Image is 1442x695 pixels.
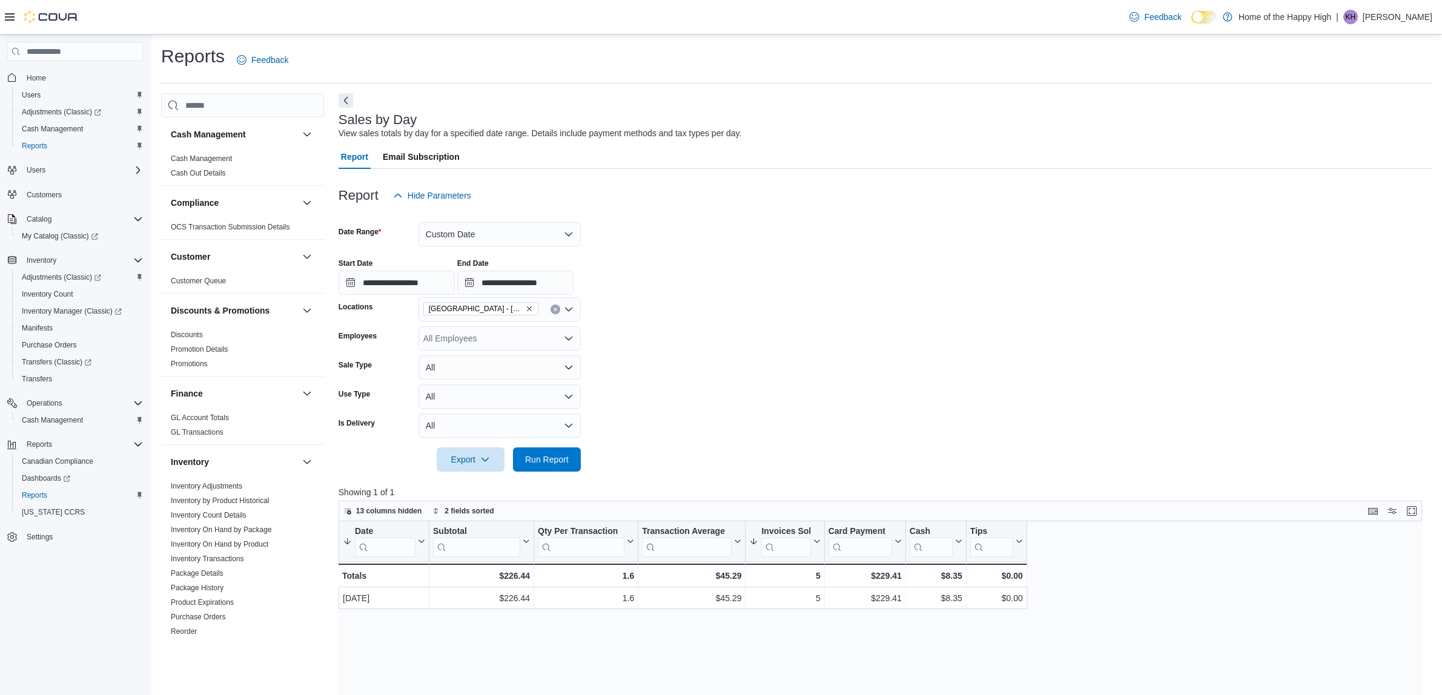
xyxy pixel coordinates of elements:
[17,287,143,301] span: Inventory Count
[12,104,148,120] a: Adjustments (Classic)
[22,456,93,466] span: Canadian Compliance
[27,165,45,175] span: Users
[525,453,569,466] span: Run Report
[22,507,85,517] span: [US_STATE] CCRS
[27,73,46,83] span: Home
[300,303,314,318] button: Discounts & Promotions
[22,253,143,268] span: Inventory
[339,302,373,312] label: Locations
[339,259,373,268] label: Start Date
[171,305,297,317] button: Discounts & Promotions
[171,627,197,636] a: Reorder
[749,526,820,557] button: Invoices Sold
[12,371,148,387] button: Transfers
[27,532,53,542] span: Settings
[339,127,742,140] div: View sales totals by day for a specified date range. Details include payment methods and tax type...
[17,287,78,301] a: Inventory Count
[22,473,70,483] span: Dashboards
[27,214,51,224] span: Catalog
[910,591,962,606] div: $8.35
[300,127,314,142] button: Cash Management
[418,384,581,409] button: All
[12,320,148,337] button: Manifests
[343,591,425,606] div: [DATE]
[12,228,148,245] a: My Catalog (Classic)
[171,360,208,368] a: Promotions
[910,568,962,583] div: $8.35
[749,568,820,583] div: 5
[171,277,226,285] a: Customer Queue
[22,437,57,452] button: Reports
[339,389,370,399] label: Use Type
[171,169,226,177] a: Cash Out Details
[171,251,210,263] h3: Customer
[171,305,270,317] h3: Discounts & Promotions
[171,539,268,549] span: Inventory On Hand by Product
[17,454,143,469] span: Canadian Compliance
[970,526,1013,557] div: Tips
[828,526,891,557] div: Card Payment
[339,331,377,341] label: Employees
[171,197,219,209] h3: Compliance
[642,526,741,557] button: Transaction Average
[22,374,52,384] span: Transfers
[300,386,314,401] button: Finance
[538,526,624,538] div: Qty Per Transaction
[171,555,244,563] a: Inventory Transactions
[171,128,297,140] button: Cash Management
[251,54,288,66] span: Feedback
[171,331,203,339] a: Discounts
[22,340,77,350] span: Purchase Orders
[22,141,47,151] span: Reports
[171,154,232,163] a: Cash Management
[17,454,98,469] a: Canadian Compliance
[355,526,415,538] div: Date
[1239,10,1331,24] p: Home of the Happy High
[22,187,143,202] span: Customers
[171,612,226,622] span: Purchase Orders
[17,355,143,369] span: Transfers (Classic)
[388,183,476,208] button: Hide Parameters
[339,93,353,108] button: Next
[828,526,901,557] button: Card Payment
[17,229,143,243] span: My Catalog (Classic)
[526,305,533,312] button: Remove Sylvan Lake - Hewlett Park Landing - Fire & Flower from selection in this group
[433,526,530,557] button: Subtotal
[538,526,634,557] button: Qty Per Transaction
[642,526,732,538] div: Transaction Average
[17,122,143,136] span: Cash Management
[17,122,88,136] a: Cash Management
[17,88,45,102] a: Users
[538,568,634,583] div: 1.6
[17,471,143,486] span: Dashboards
[970,568,1023,583] div: $0.00
[22,437,143,452] span: Reports
[171,496,270,506] span: Inventory by Product Historical
[171,456,297,468] button: Inventory
[17,304,127,318] a: Inventory Manager (Classic)
[171,613,226,621] a: Purchase Orders
[418,413,581,438] button: All
[171,584,223,592] a: Package History
[429,303,523,315] span: [GEOGRAPHIC_DATA] - [GEOGRAPHIC_DATA] - Fire & Flower
[17,139,143,153] span: Reports
[339,188,379,203] h3: Report
[22,530,58,544] a: Settings
[2,436,148,453] button: Reports
[1363,10,1432,24] p: [PERSON_NAME]
[22,490,47,500] span: Reports
[161,44,225,68] h1: Reports
[17,505,143,519] span: Washington CCRS
[970,526,1013,538] div: Tips
[910,526,962,557] button: Cash
[22,415,83,425] span: Cash Management
[339,227,382,237] label: Date Range
[355,526,415,557] div: Date
[457,259,489,268] label: End Date
[342,568,425,583] div: Totals
[339,504,427,518] button: 13 columns hidden
[22,90,41,100] span: Users
[171,413,229,422] a: GL Account Totals
[17,338,143,352] span: Purchase Orders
